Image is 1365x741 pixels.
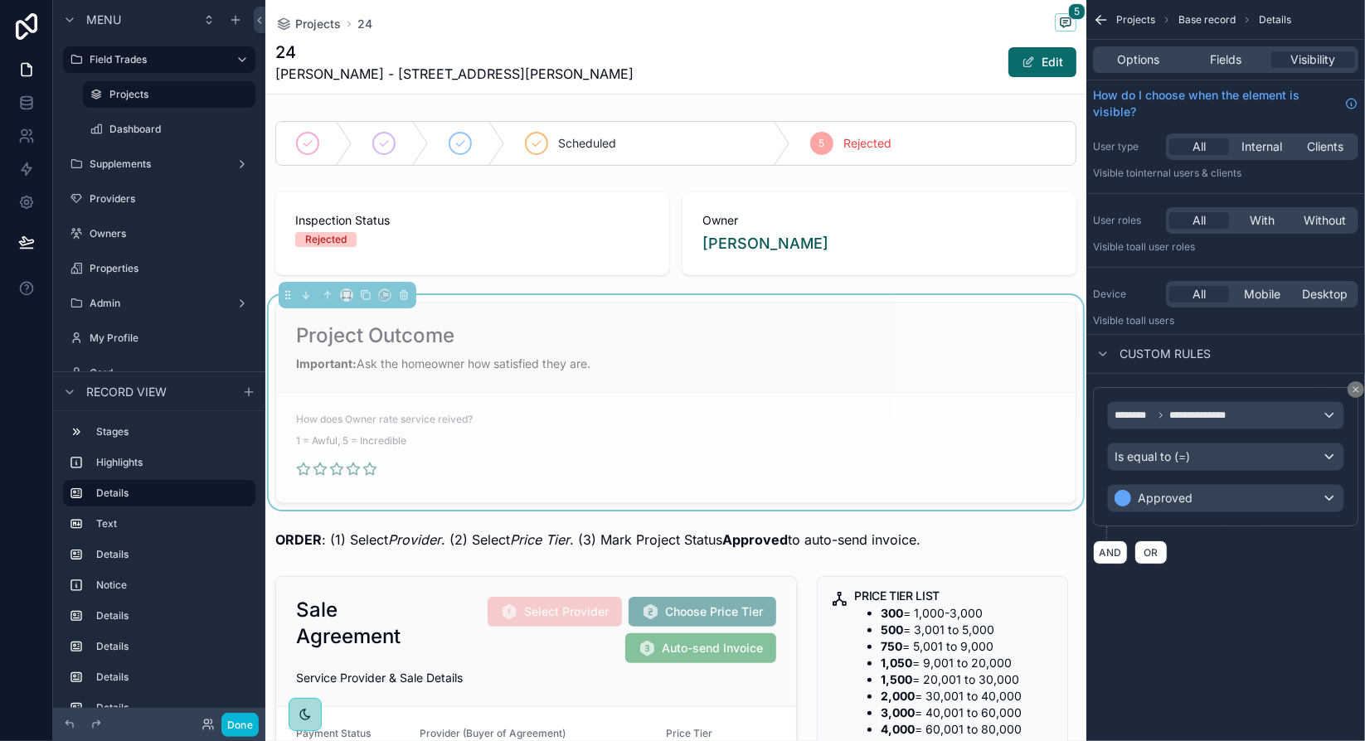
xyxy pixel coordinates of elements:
[1068,3,1086,20] span: 5
[1193,286,1206,303] span: All
[1135,314,1174,327] span: all users
[90,53,222,66] label: Field Trades
[96,671,249,684] label: Details
[96,701,249,714] label: Details
[1290,51,1335,68] span: Visibility
[90,192,252,206] label: Providers
[1093,167,1358,180] p: Visible to
[1107,443,1344,471] button: Is equal to (=)
[63,255,255,282] a: Properties
[90,157,229,171] label: Supplements
[1135,240,1195,253] span: All user roles
[1304,212,1347,229] span: Without
[295,16,341,32] span: Projects
[63,151,255,177] a: Supplements
[1093,540,1128,564] button: AND
[63,186,255,212] a: Providers
[1008,47,1076,77] button: Edit
[109,123,252,136] label: Dashboard
[1093,140,1159,153] label: User type
[1120,346,1211,362] span: Custom rules
[1193,138,1206,155] span: All
[1107,484,1344,512] button: Approved
[1134,540,1168,564] button: OR
[83,116,255,143] a: Dashboard
[90,262,252,275] label: Properties
[63,46,255,73] a: Field Trades
[296,434,406,448] span: 1 = Awful, 5 = Incredible
[1093,288,1159,301] label: Device
[96,517,249,530] label: Text
[1307,138,1343,155] span: Clients
[90,366,252,380] label: Card
[96,548,249,561] label: Details
[90,332,252,345] label: My Profile
[357,16,372,32] a: 24
[296,356,590,370] span: Ask the homeowner how satisfied they are.
[296,413,473,425] span: How does Owner rate service reived?
[1140,546,1162,559] span: OR
[1210,51,1241,68] span: Fields
[275,16,341,32] a: Projects
[53,411,265,708] div: scrollable content
[1193,212,1206,229] span: All
[96,609,249,622] label: Details
[109,88,245,101] label: Projects
[96,640,249,653] label: Details
[1093,87,1338,120] span: How do I choose when the element is visible?
[1093,214,1159,227] label: User roles
[296,322,454,349] h2: Project Outcome
[221,713,259,737] button: Done
[63,360,255,386] a: Card
[296,356,357,370] strong: Important:
[1244,286,1280,303] span: Mobile
[1242,138,1283,155] span: Internal
[1116,13,1155,27] span: Projects
[63,325,255,351] a: My Profile
[96,425,249,438] label: Stages
[83,81,255,108] a: Projects
[1115,448,1190,465] span: Is equal to (=)
[1138,490,1193,506] span: Approved
[96,487,242,500] label: Details
[275,64,634,84] span: [PERSON_NAME] - [STREET_ADDRESS][PERSON_NAME]
[90,227,252,240] label: Owners
[1093,314,1358,327] p: Visible to
[63,220,255,247] a: Owners
[1178,13,1236,27] span: Base record
[1093,240,1358,254] p: Visible to
[1135,167,1241,179] span: Internal users & clients
[275,41,634,64] h1: 24
[1055,13,1076,34] button: 5
[1303,286,1348,303] span: Desktop
[96,579,249,592] label: Notice
[90,297,229,310] label: Admin
[96,456,249,469] label: Highlights
[1259,13,1291,27] span: Details
[63,290,255,317] a: Admin
[1093,87,1358,120] a: How do I choose when the element is visible?
[86,384,167,400] span: Record view
[1117,51,1159,68] span: Options
[86,12,121,28] span: Menu
[1250,212,1275,229] span: With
